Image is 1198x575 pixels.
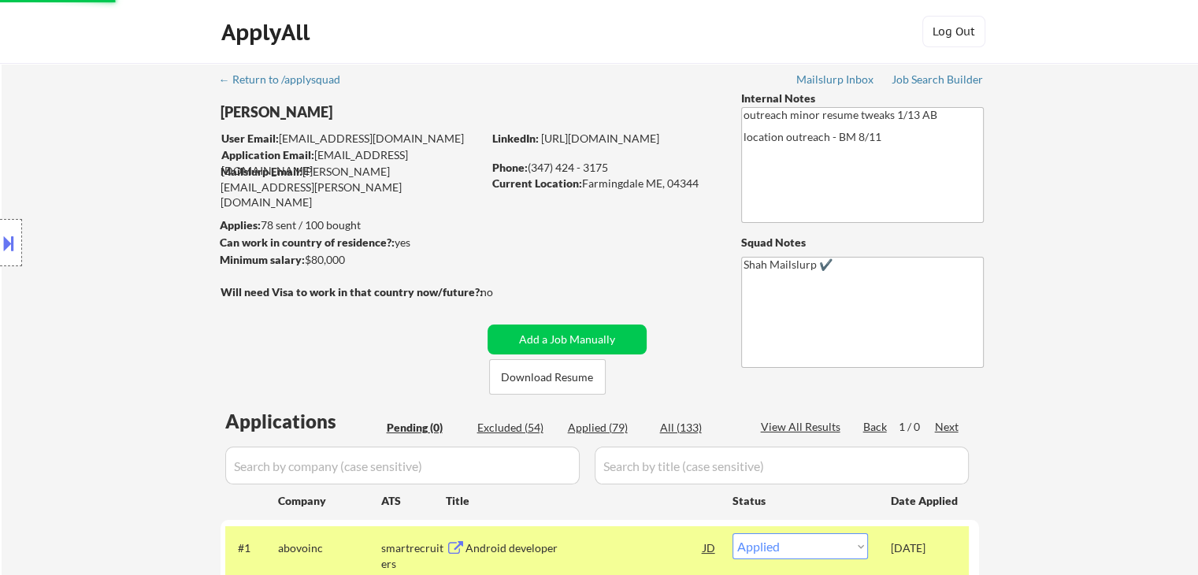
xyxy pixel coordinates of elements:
[238,540,265,556] div: #1
[492,161,528,174] strong: Phone:
[221,164,482,210] div: [PERSON_NAME][EMAIL_ADDRESS][PERSON_NAME][DOMAIN_NAME]
[225,447,580,484] input: Search by company (case sensitive)
[488,325,647,354] button: Add a Job Manually
[568,420,647,436] div: Applied (79)
[733,486,868,514] div: Status
[492,132,539,145] strong: LinkedIn:
[541,132,659,145] a: [URL][DOMAIN_NAME]
[492,160,715,176] div: (347) 424 - 3175
[595,447,969,484] input: Search by title (case sensitive)
[892,73,984,89] a: Job Search Builder
[278,540,381,556] div: abovoinc
[741,235,984,250] div: Squad Notes
[899,419,935,435] div: 1 / 0
[381,493,446,509] div: ATS
[702,533,718,562] div: JD
[492,176,582,190] strong: Current Location:
[446,493,718,509] div: Title
[387,420,465,436] div: Pending (0)
[221,19,314,46] div: ApplyAll
[219,74,355,85] div: ← Return to /applysquad
[922,16,985,47] button: Log Out
[863,419,888,435] div: Back
[220,236,395,249] strong: Can work in country of residence?:
[225,412,381,431] div: Applications
[221,102,544,122] div: [PERSON_NAME]
[477,420,556,436] div: Excluded (54)
[741,91,984,106] div: Internal Notes
[219,73,355,89] a: ← Return to /applysquad
[465,540,703,556] div: Android developer
[221,285,483,299] strong: Will need Visa to work in that country now/future?:
[761,419,845,435] div: View All Results
[660,420,739,436] div: All (133)
[892,74,984,85] div: Job Search Builder
[221,131,482,147] div: [EMAIL_ADDRESS][DOMAIN_NAME]
[891,493,960,509] div: Date Applied
[480,284,525,300] div: no
[220,235,477,250] div: yes
[220,252,482,268] div: $80,000
[891,540,960,556] div: [DATE]
[492,176,715,191] div: Farmingdale ME, 04344
[796,73,875,89] a: Mailslurp Inbox
[278,493,381,509] div: Company
[489,359,606,395] button: Download Resume
[935,419,960,435] div: Next
[381,540,446,571] div: smartrecruiters
[220,217,482,233] div: 78 sent / 100 bought
[796,74,875,85] div: Mailslurp Inbox
[221,147,482,178] div: [EMAIL_ADDRESS][DOMAIN_NAME]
